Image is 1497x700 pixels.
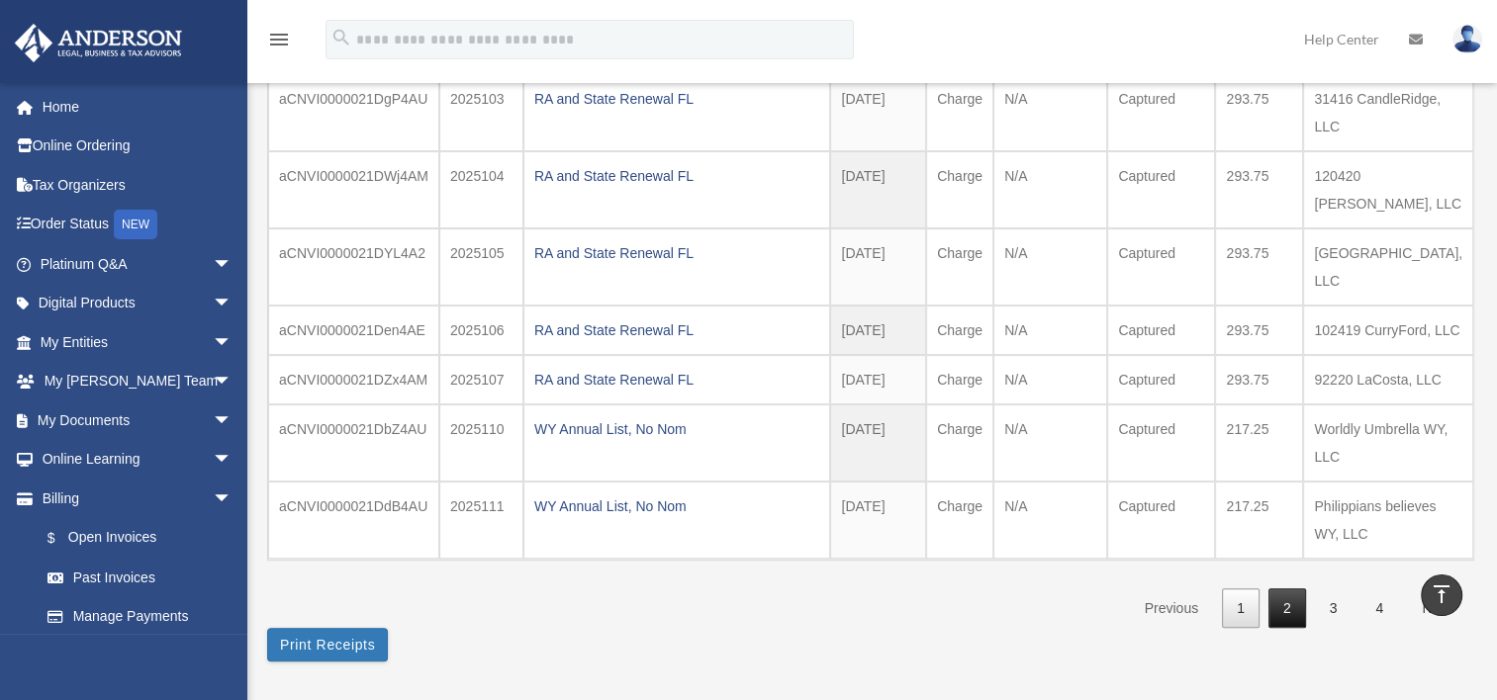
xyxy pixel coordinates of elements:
[1268,588,1306,629] a: 2
[830,74,926,151] td: [DATE]
[926,355,993,404] td: Charge
[28,518,262,559] a: $Open Invoices
[14,440,262,480] a: Online Learningarrow_drop_down
[1407,588,1465,629] a: Next
[14,87,262,127] a: Home
[268,306,439,355] td: aCNVI0000021Den4AE
[1107,355,1215,404] td: Captured
[534,366,820,394] div: RA and State Renewal FL
[267,28,291,51] i: menu
[28,597,262,637] a: Manage Payments
[213,479,252,519] span: arrow_drop_down
[830,404,926,481] td: [DATE]
[1430,582,1453,606] i: vertical_align_top
[14,400,262,440] a: My Documentsarrow_drop_down
[534,239,820,267] div: RA and State Renewal FL
[213,440,252,481] span: arrow_drop_down
[1215,481,1303,559] td: 217.25
[830,228,926,306] td: [DATE]
[1303,306,1473,355] td: 102419 CurryFord, LLC
[268,404,439,481] td: aCNVI0000021DbZ4AU
[14,322,262,362] a: My Entitiesarrow_drop_down
[830,481,926,559] td: [DATE]
[1107,151,1215,228] td: Captured
[830,355,926,404] td: [DATE]
[1303,228,1473,306] td: [GEOGRAPHIC_DATA], LLC
[213,284,252,324] span: arrow_drop_down
[1360,588,1398,629] a: 4
[28,558,252,597] a: Past Invoices
[439,228,523,306] td: 2025105
[1107,404,1215,481] td: Captured
[439,404,523,481] td: 2025110
[213,244,252,285] span: arrow_drop_down
[830,151,926,228] td: [DATE]
[330,27,352,48] i: search
[439,481,523,559] td: 2025111
[926,151,993,228] td: Charge
[534,492,820,520] div: WY Annual List, No Nom
[268,481,439,559] td: aCNVI0000021DdB4AU
[1303,151,1473,228] td: 120420 [PERSON_NAME], LLC
[534,316,820,344] div: RA and State Renewal FL
[439,151,523,228] td: 2025104
[993,151,1107,228] td: N/A
[1107,306,1215,355] td: Captured
[14,479,262,518] a: Billingarrow_drop_down
[1315,588,1353,629] a: 3
[268,151,439,228] td: aCNVI0000021DWj4AM
[1303,481,1473,559] td: Philippians believes WY, LLC
[1215,228,1303,306] td: 293.75
[213,400,252,441] span: arrow_drop_down
[1303,355,1473,404] td: 92220 LaCosta, LLC
[1130,588,1213,629] a: Previous
[267,35,291,51] a: menu
[993,355,1107,404] td: N/A
[1303,74,1473,151] td: 31416 CandleRidge, LLC
[830,306,926,355] td: [DATE]
[1107,481,1215,559] td: Captured
[1215,151,1303,228] td: 293.75
[439,74,523,151] td: 2025103
[1215,306,1303,355] td: 293.75
[1215,355,1303,404] td: 293.75
[534,162,820,190] div: RA and State Renewal FL
[268,355,439,404] td: aCNVI0000021DZx4AM
[14,205,262,245] a: Order StatusNEW
[1107,74,1215,151] td: Captured
[926,228,993,306] td: Charge
[993,74,1107,151] td: N/A
[268,74,439,151] td: aCNVI0000021DgP4AU
[439,355,523,404] td: 2025107
[14,284,262,323] a: Digital Productsarrow_drop_down
[14,362,262,401] a: My [PERSON_NAME] Teamarrow_drop_down
[926,481,993,559] td: Charge
[926,306,993,355] td: Charge
[213,322,252,363] span: arrow_drop_down
[267,628,388,661] button: Print Receipts
[993,404,1107,481] td: N/A
[9,24,188,62] img: Anderson Advisors Platinum Portal
[926,74,993,151] td: Charge
[1421,574,1462,616] a: vertical_align_top
[1222,588,1260,629] a: 1
[1452,25,1482,53] img: User Pic
[993,481,1107,559] td: N/A
[1107,228,1215,306] td: Captured
[213,362,252,402] span: arrow_drop_down
[439,306,523,355] td: 2025106
[993,306,1107,355] td: N/A
[993,228,1107,306] td: N/A
[534,415,820,443] div: WY Annual List, No Nom
[1303,404,1473,481] td: Worldly Umbrella WY, LLC
[1215,404,1303,481] td: 217.25
[114,210,157,239] div: NEW
[926,404,993,481] td: Charge
[1215,74,1303,151] td: 293.75
[14,127,262,166] a: Online Ordering
[268,228,439,306] td: aCNVI0000021DYL4A2
[14,165,262,205] a: Tax Organizers
[14,244,262,284] a: Platinum Q&Aarrow_drop_down
[534,85,820,113] div: RA and State Renewal FL
[58,526,68,551] span: $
